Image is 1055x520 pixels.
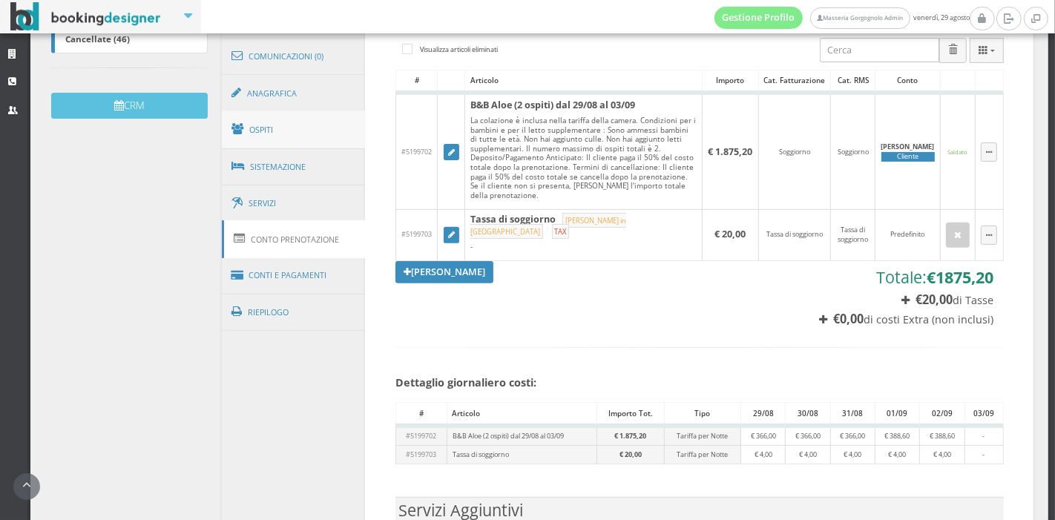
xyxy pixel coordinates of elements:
a: Conto Prenotazione [222,220,366,258]
div: 01/09 [875,403,919,424]
div: Colonne [970,38,1004,62]
div: Cliente [881,152,935,162]
button: CRM [51,93,208,119]
td: € 4,00 [875,446,920,464]
h4: di Tasse [811,294,993,306]
a: Conti e Pagamenti [222,257,366,294]
td: Tariffa per Notte [664,426,740,446]
button: Columns [970,38,1004,62]
a: Comunicazioni (0) [222,37,366,76]
td: Soggiorno [831,93,875,209]
td: € 4,00 [920,446,964,464]
div: 29/08 [741,403,785,424]
b: € 20,00 [619,450,642,459]
span: venerdì, 29 agosto [714,7,970,29]
td: € 4,00 [830,446,875,464]
td: € 388,60 [875,426,920,446]
span: #5199702 [401,147,432,157]
a: Anagrafica [222,74,366,113]
a: Servizi [222,185,366,223]
a: Riepilogo [222,293,366,332]
td: € 4,00 [786,446,830,464]
div: La colazione è inclusa nella tariffa della camera. Condizioni per i bambini e per il letto supple... [470,116,697,200]
td: Soggiorno [758,93,831,209]
div: 30/08 [786,403,829,424]
a: Cancellate (46) [51,25,208,53]
div: 03/09 [965,403,1003,424]
td: Predefinito [875,209,940,260]
td: - [964,446,1003,464]
b: [PERSON_NAME] [881,142,935,151]
td: € 366,00 [741,426,786,446]
span: 1875,20 [936,266,993,288]
small: TAX [552,224,569,239]
a: Sistemazione [222,148,366,186]
b: € [927,266,993,288]
div: # [396,70,437,91]
b: Tassa di soggiorno [470,213,556,226]
td: Tassa di soggiorno [758,209,831,260]
b: € 1.875,20 [708,145,752,158]
b: € [916,292,953,308]
div: Articolo [447,403,596,424]
td: Tariffa per Notte [664,446,740,464]
b: Dettaglio giornaliero costi: [395,375,536,389]
td: € 366,00 [786,426,830,446]
td: € 4,00 [741,446,786,464]
b: Cancellate (46) [65,33,130,45]
h4: di costi Extra (non inclusi) [811,313,993,326]
div: 31/08 [831,403,875,424]
div: Cat. RMS [831,70,875,91]
div: Conto [875,70,939,91]
img: BookingDesigner.com [10,2,161,31]
span: 0,00 [840,311,864,327]
div: # [396,403,447,424]
div: Tipo [665,403,740,424]
label: Visualizza articoli eliminati [402,41,498,59]
a: [PERSON_NAME] [395,261,493,283]
b: € 20,00 [714,228,746,240]
td: B&B Aloe (2 ospiti) dal 29/08 al 03/09 [447,426,596,446]
a: Gestione Profilo [714,7,803,29]
small: Saldato [947,148,967,156]
div: Cat. Fatturazione [759,70,831,91]
td: € 388,60 [920,426,964,446]
td: Tassa di soggiorno [831,209,875,260]
span: #5199703 [406,450,436,459]
span: #5199702 [406,431,436,441]
div: - [470,242,697,251]
input: Cerca [820,38,939,62]
div: Articolo [465,70,702,91]
span: #5199703 [401,229,432,239]
span: 20,00 [922,292,953,308]
small: [PERSON_NAME] in [GEOGRAPHIC_DATA] [470,213,626,240]
td: - [964,426,1003,446]
div: Importo Tot. [597,403,664,424]
div: Importo [703,70,757,91]
td: Tassa di soggiorno [447,446,596,464]
b: € 1.875,20 [614,431,646,441]
h3: Totale: [811,268,993,287]
a: Ospiti [222,111,366,149]
td: € 366,00 [830,426,875,446]
div: 02/09 [920,403,964,424]
b: € [833,311,864,327]
a: Masseria Gorgognolo Admin [810,7,910,29]
b: B&B Aloe (2 ospiti) dal 29/08 al 03/09 [470,99,635,111]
